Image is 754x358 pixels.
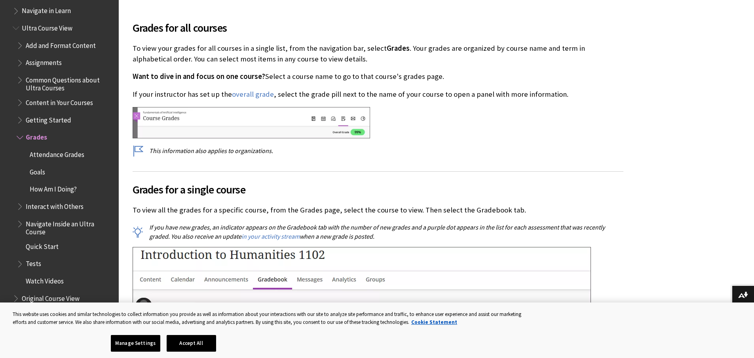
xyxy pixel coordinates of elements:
[133,72,265,81] span: Want to dive in and focus on one course?
[26,200,84,211] span: Interact with Others
[30,183,77,193] span: How Am I Doing?
[26,131,47,142] span: Grades
[133,43,623,64] p: To view your grades for all courses in a single list, from the navigation bar, select . Your grad...
[13,310,528,326] div: This website uses cookies and similar technologies to collect information you provide as well as ...
[26,257,41,268] span: Tests
[133,181,623,198] span: Grades for a single course
[26,274,64,285] span: Watch Videos
[26,39,96,50] span: Add and Format Content
[241,232,300,241] a: in your activity stream
[22,292,80,302] span: Original Course View
[167,335,216,352] button: Accept All
[26,73,113,92] span: Common Questions about Ultra Courses
[26,96,93,107] span: Content in Your Courses
[26,113,71,124] span: Getting Started
[26,56,62,67] span: Assignments
[133,223,623,241] p: If you have new grades, an indicator appears on the Gradebook tab with the number of new grades a...
[411,319,457,325] a: More information about your privacy, opens in a new tab
[22,21,72,32] span: Ultra Course View
[30,165,45,176] span: Goals
[387,44,410,53] span: Grades
[111,335,160,352] button: Manage Settings
[26,240,59,251] span: Quick Start
[30,148,84,159] span: Attendance Grades
[133,146,623,155] p: This information also applies to organizations.
[133,89,623,100] p: If your instructor has set up the , select the grade pill next to the name of your course to open...
[22,4,71,15] span: Navigate in Learn
[133,71,623,82] p: Select a course name to go to that course's grades page.
[133,19,623,36] span: Grades for all courses
[133,205,623,215] p: To view all the grades for a specific course, from the Grades page, select the course to view. Th...
[26,217,113,236] span: Navigate Inside an Ultra Course
[232,90,274,99] a: overall grade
